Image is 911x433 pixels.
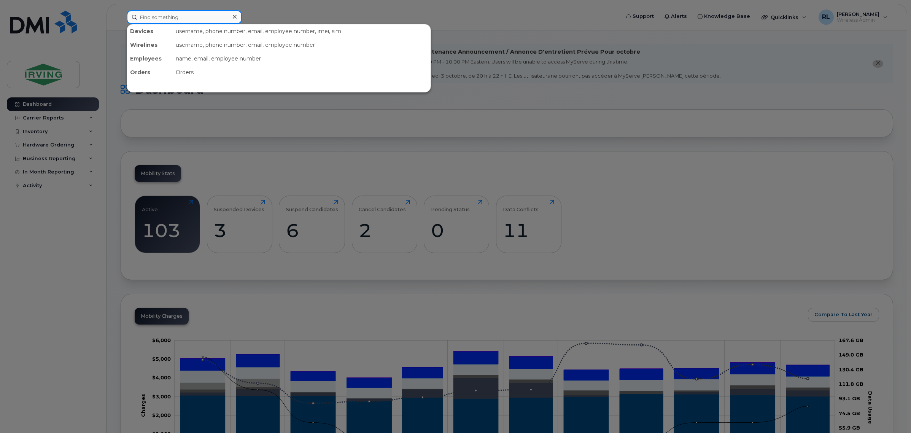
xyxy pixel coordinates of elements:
[173,38,431,52] div: username, phone number, email, employee number
[127,24,173,38] div: Devices
[173,65,431,79] div: Orders
[173,52,431,65] div: name, email, employee number
[127,52,173,65] div: Employees
[127,38,173,52] div: Wirelines
[173,24,431,38] div: username, phone number, email, employee number, imei, sim
[127,65,173,79] div: Orders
